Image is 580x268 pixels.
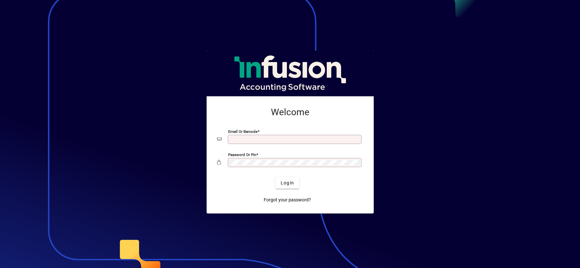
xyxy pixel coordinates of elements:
[228,129,258,134] mat-label: Email or Barcode
[217,107,363,118] h2: Welcome
[261,194,314,206] a: Forgot your password?
[275,177,299,189] button: Login
[264,197,311,203] span: Forgot your password?
[228,152,256,157] mat-label: Password or Pin
[281,180,294,186] span: Login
